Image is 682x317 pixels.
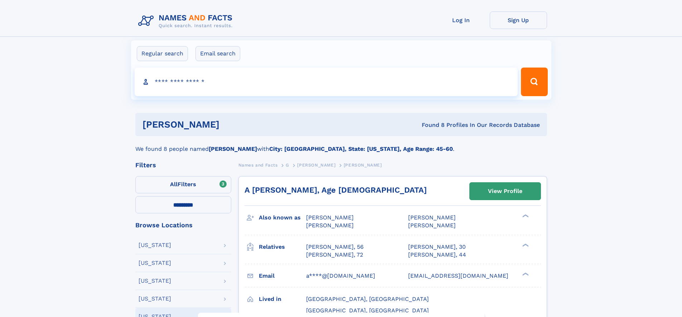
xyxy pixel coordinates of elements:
[306,243,364,251] a: [PERSON_NAME], 56
[142,120,321,129] h1: [PERSON_NAME]
[521,243,529,247] div: ❯
[135,162,231,168] div: Filters
[297,163,335,168] span: [PERSON_NAME]
[306,251,363,259] a: [PERSON_NAME], 72
[408,222,456,229] span: [PERSON_NAME]
[135,222,231,228] div: Browse Locations
[488,183,522,199] div: View Profile
[135,136,547,153] div: We found 8 people named with .
[490,11,547,29] a: Sign Up
[297,160,335,169] a: [PERSON_NAME]
[139,242,171,248] div: [US_STATE]
[306,222,354,229] span: [PERSON_NAME]
[286,163,289,168] span: G
[432,11,490,29] a: Log In
[408,214,456,221] span: [PERSON_NAME]
[521,68,547,96] button: Search Button
[139,278,171,284] div: [US_STATE]
[139,296,171,302] div: [US_STATE]
[135,11,238,31] img: Logo Names and Facts
[306,296,429,302] span: [GEOGRAPHIC_DATA], [GEOGRAPHIC_DATA]
[259,270,306,282] h3: Email
[306,214,354,221] span: [PERSON_NAME]
[137,46,188,61] label: Regular search
[259,241,306,253] h3: Relatives
[286,160,289,169] a: G
[408,272,508,279] span: [EMAIL_ADDRESS][DOMAIN_NAME]
[408,243,466,251] a: [PERSON_NAME], 30
[135,68,518,96] input: search input
[238,160,278,169] a: Names and Facts
[269,145,453,152] b: City: [GEOGRAPHIC_DATA], State: [US_STATE], Age Range: 45-60
[209,145,257,152] b: [PERSON_NAME]
[245,185,427,194] a: A [PERSON_NAME], Age [DEMOGRAPHIC_DATA]
[170,181,178,188] span: All
[521,272,529,276] div: ❯
[470,183,541,200] a: View Profile
[139,260,171,266] div: [US_STATE]
[195,46,240,61] label: Email search
[259,293,306,305] h3: Lived in
[521,214,529,218] div: ❯
[408,251,466,259] a: [PERSON_NAME], 44
[135,176,231,193] label: Filters
[259,212,306,224] h3: Also known as
[344,163,382,168] span: [PERSON_NAME]
[320,121,540,129] div: Found 8 Profiles In Our Records Database
[306,307,429,314] span: [GEOGRAPHIC_DATA], [GEOGRAPHIC_DATA]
